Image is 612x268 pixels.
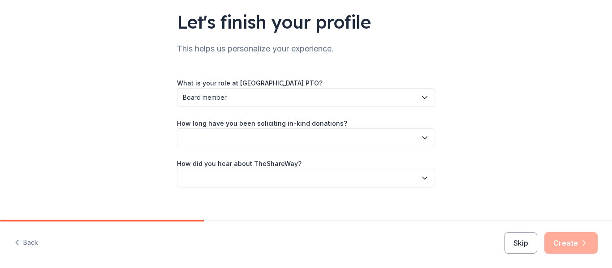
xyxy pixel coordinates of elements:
button: Board member [177,88,435,107]
span: Board member [183,92,417,103]
div: Let's finish your profile [177,9,435,34]
div: This helps us personalize your experience. [177,42,435,56]
label: What is your role at [GEOGRAPHIC_DATA] PTO? [177,79,323,88]
label: How long have you been soliciting in-kind donations? [177,119,347,128]
label: How did you hear about TheShareWay? [177,159,302,168]
button: Skip [504,232,537,254]
button: Back [14,234,38,252]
